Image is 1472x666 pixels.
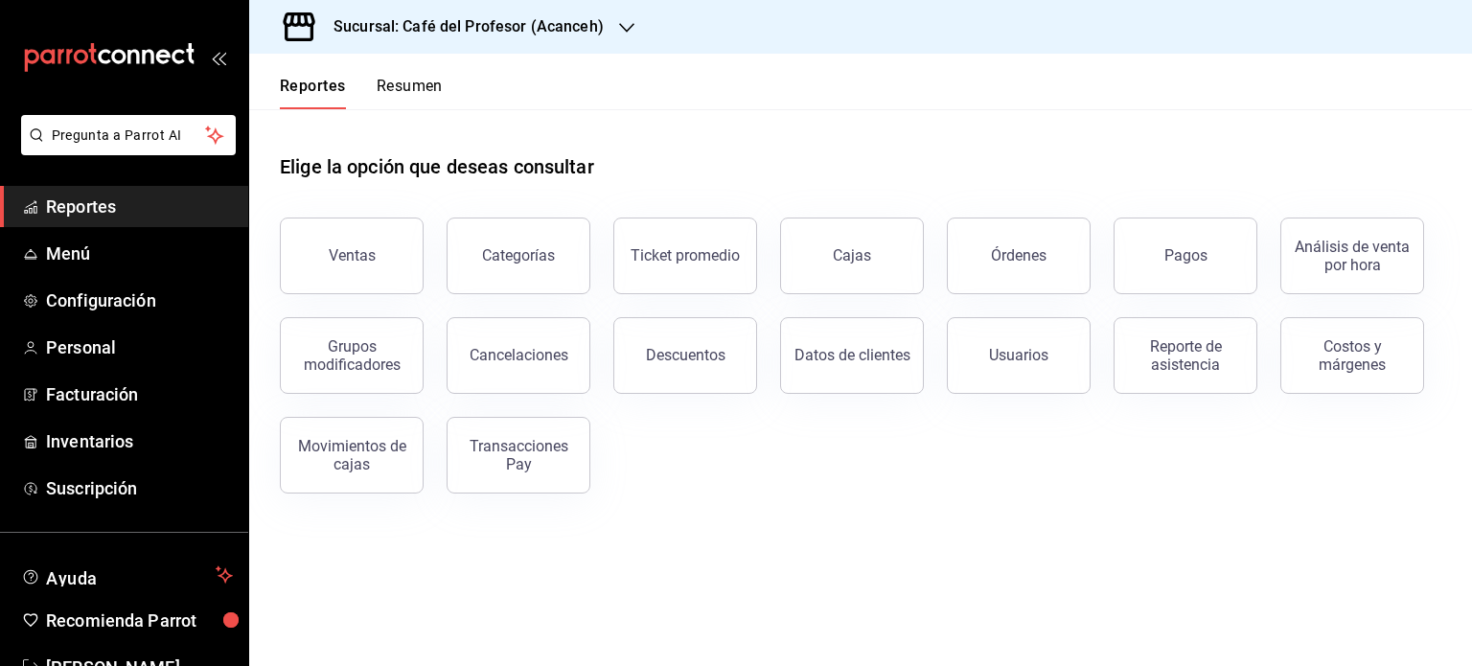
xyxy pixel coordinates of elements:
[482,246,555,264] div: Categorías
[46,563,208,586] span: Ayuda
[1164,246,1207,264] div: Pagos
[280,152,594,181] h1: Elige la opción que deseas consultar
[1126,337,1245,374] div: Reporte de asistencia
[46,334,233,360] span: Personal
[459,437,578,473] div: Transacciones Pay
[447,218,590,294] button: Categorías
[280,317,424,394] button: Grupos modificadores
[318,15,604,38] h3: Sucursal: Café del Profesor (Acanceh)
[1280,317,1424,394] button: Costos y márgenes
[46,241,233,266] span: Menú
[833,244,872,267] div: Cajas
[1293,337,1412,374] div: Costos y márgenes
[947,218,1091,294] button: Órdenes
[46,608,233,633] span: Recomienda Parrot
[329,246,376,264] div: Ventas
[46,428,233,454] span: Inventarios
[46,475,233,501] span: Suscripción
[989,346,1048,364] div: Usuarios
[447,417,590,494] button: Transacciones Pay
[1280,218,1424,294] button: Análisis de venta por hora
[631,246,740,264] div: Ticket promedio
[470,346,568,364] div: Cancelaciones
[21,115,236,155] button: Pregunta a Parrot AI
[280,77,443,109] div: navigation tabs
[280,417,424,494] button: Movimientos de cajas
[292,337,411,374] div: Grupos modificadores
[46,194,233,219] span: Reportes
[794,346,910,364] div: Datos de clientes
[377,77,443,109] button: Resumen
[447,317,590,394] button: Cancelaciones
[613,218,757,294] button: Ticket promedio
[46,381,233,407] span: Facturación
[646,346,725,364] div: Descuentos
[46,287,233,313] span: Configuración
[52,126,206,146] span: Pregunta a Parrot AI
[1114,218,1257,294] button: Pagos
[780,317,924,394] button: Datos de clientes
[780,218,924,294] a: Cajas
[613,317,757,394] button: Descuentos
[280,77,346,109] button: Reportes
[211,50,226,65] button: open_drawer_menu
[1114,317,1257,394] button: Reporte de asistencia
[947,317,1091,394] button: Usuarios
[280,218,424,294] button: Ventas
[13,139,236,159] a: Pregunta a Parrot AI
[1293,238,1412,274] div: Análisis de venta por hora
[991,246,1046,264] div: Órdenes
[292,437,411,473] div: Movimientos de cajas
